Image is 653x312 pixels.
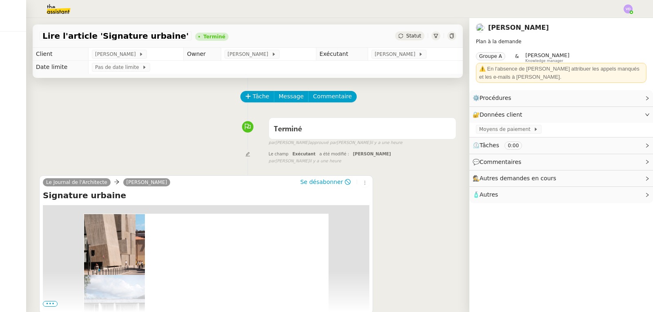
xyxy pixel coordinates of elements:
[42,32,189,40] span: Lire l'article 'Signature urbaine'
[308,91,357,102] button: Commentaire
[43,179,111,186] a: Le Journal de l'Architecte
[240,91,274,102] button: Tâche
[406,33,421,39] span: Statut
[469,154,653,170] div: 💬Commentaires
[203,34,225,39] div: Terminé
[469,107,653,123] div: 🔐Données client
[269,139,402,146] small: [PERSON_NAME] [PERSON_NAME]
[488,24,549,31] a: [PERSON_NAME]
[469,90,653,106] div: ⚙️Procédures
[292,152,315,156] span: Exécutant
[184,48,221,61] td: Owner
[371,139,402,146] span: il y a une heure
[469,137,653,153] div: ⏲️Tâches 0:00
[504,142,522,150] nz-tag: 0:00
[480,111,522,118] span: Données client
[476,39,522,44] span: Plan à la demande
[228,50,271,58] span: [PERSON_NAME]
[279,92,304,101] span: Message
[309,158,341,165] span: il y a une heure
[309,139,337,146] span: approuvé par
[479,125,533,133] span: Moyens de paiement
[269,152,289,156] span: Le champ
[375,50,418,58] span: [PERSON_NAME]
[269,158,341,165] small: [PERSON_NAME]
[525,52,569,58] span: [PERSON_NAME]
[353,152,391,156] span: [PERSON_NAME]
[33,61,89,74] td: Date limite
[316,48,368,61] td: Exécutant
[480,159,521,165] span: Commentaires
[476,23,485,32] img: users%2FnSvcPnZyQ0RA1JfSOxSfyelNlJs1%2Favatar%2Fp1050537-640x427.jpg
[33,48,89,61] td: Client
[300,178,343,186] span: Se désabonner
[469,170,653,186] div: 🕵️Autres demandes en cours
[469,187,653,203] div: 🧴Autres
[473,175,560,181] span: 🕵️
[269,158,275,165] span: par
[320,152,349,156] span: a été modifié :
[479,65,643,81] div: ⚠️ En l'absence de [PERSON_NAME] attribuer les appels manqués et les e-mails à [PERSON_NAME].
[473,191,498,198] span: 🧴
[525,59,563,63] span: Knowledge manager
[473,159,525,165] span: 💬
[515,52,519,63] span: &
[473,110,526,119] span: 🔐
[480,142,499,148] span: Tâches
[274,126,302,133] span: Terminé
[269,139,275,146] span: par
[43,190,369,201] h4: Signature urbaine
[123,179,171,186] a: [PERSON_NAME]
[274,91,309,102] button: Message
[480,191,498,198] span: Autres
[480,95,511,101] span: Procédures
[476,52,505,60] nz-tag: Groupe A
[84,214,145,275] img: architectenkrant-newsletter-architecture
[43,301,58,307] span: •••
[480,175,556,181] span: Autres demandes en cours
[473,142,529,148] span: ⏲️
[298,177,353,186] button: Se désabonner
[95,63,142,71] span: Pas de date limite
[525,52,569,63] app-user-label: Knowledge manager
[253,92,269,101] span: Tâche
[624,4,633,13] img: svg
[313,92,352,101] span: Commentaire
[95,50,139,58] span: [PERSON_NAME]
[473,93,515,103] span: ⚙️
